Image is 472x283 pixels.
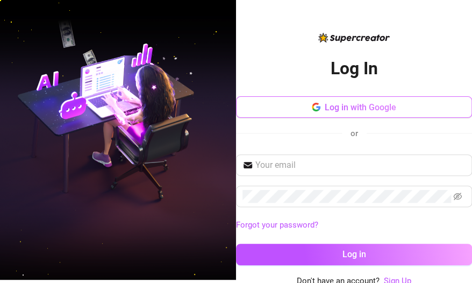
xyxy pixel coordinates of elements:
[236,219,472,232] a: Forgot your password?
[342,249,366,259] span: Log in
[236,220,318,230] a: Forgot your password?
[325,102,396,112] span: Log in with Google
[318,33,390,43] img: logo-BBDzfeDw.svg
[255,159,466,172] input: Your email
[351,129,358,138] span: or
[236,244,472,265] button: Log in
[453,192,462,201] span: eye-invisible
[236,96,472,118] button: Log in with Google
[331,58,378,80] h2: Log In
